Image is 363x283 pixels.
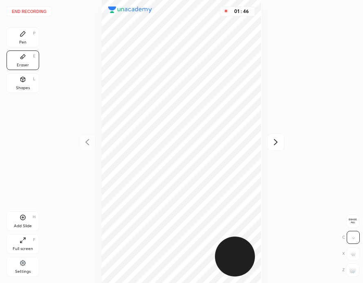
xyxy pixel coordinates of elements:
div: Z [342,263,359,276]
div: Eraser [17,63,29,67]
div: Pen [19,40,27,44]
div: Full screen [13,247,33,251]
img: logo.38c385cc.svg [108,7,152,13]
div: C [342,231,360,244]
div: E [33,54,35,58]
div: F [33,238,35,242]
div: L [33,77,35,81]
div: Settings [15,270,31,274]
span: Erase all [347,218,359,224]
div: H [33,215,35,219]
button: End recording [7,7,52,16]
div: Shapes [16,86,30,90]
div: Add Slide [14,224,32,228]
div: 01 : 46 [232,9,251,14]
div: X [342,247,360,260]
div: P [33,31,35,35]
